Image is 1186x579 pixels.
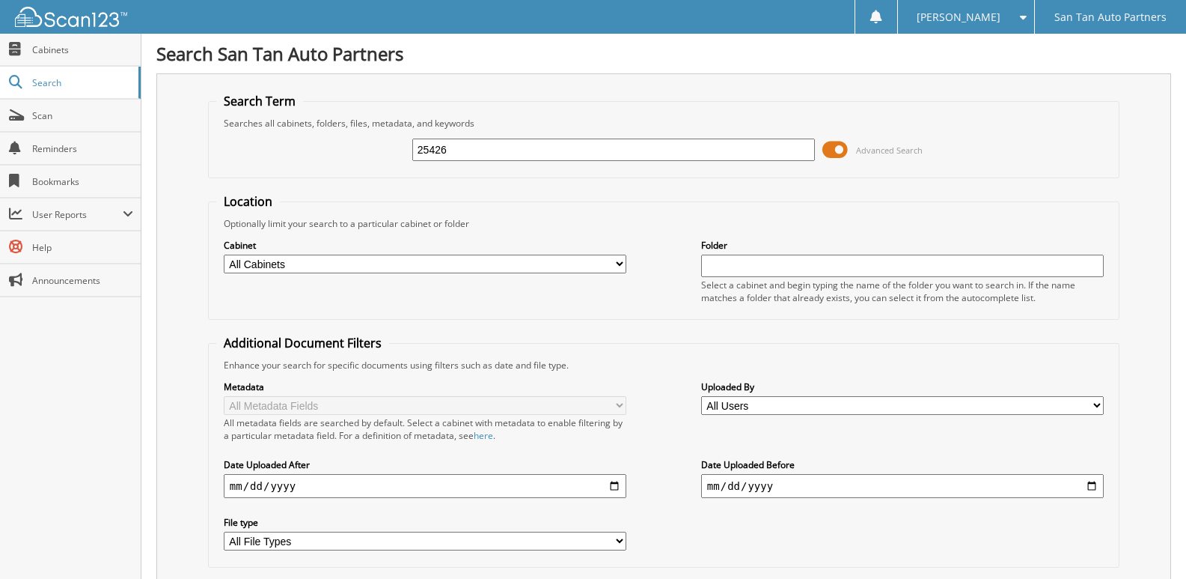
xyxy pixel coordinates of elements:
[156,41,1171,66] h1: Search San Tan Auto Partners
[701,279,1104,304] div: Select a cabinet and begin typing the name of the folder you want to search in. If the name match...
[216,359,1111,372] div: Enhance your search for specific documents using filters such as date and file type.
[224,516,626,529] label: File type
[32,43,133,56] span: Cabinets
[216,193,280,210] legend: Location
[216,217,1111,230] div: Optionally limit your search to a particular cabinet or folder
[32,241,133,254] span: Help
[32,208,123,221] span: User Reports
[701,474,1104,498] input: end
[32,175,133,188] span: Bookmarks
[1054,13,1167,22] span: San Tan Auto Partners
[701,458,1104,471] label: Date Uploaded Before
[32,109,133,122] span: Scan
[224,458,626,471] label: Date Uploaded After
[32,142,133,155] span: Reminders
[224,474,626,498] input: start
[216,335,389,351] legend: Additional Document Filters
[32,76,131,89] span: Search
[32,274,133,287] span: Announcements
[701,239,1104,252] label: Folder
[856,145,923,156] span: Advanced Search
[224,416,626,442] div: All metadata fields are searched by default. Select a cabinet with metadata to enable filtering b...
[474,429,493,442] a: here
[216,117,1111,130] div: Searches all cabinets, folders, files, metadata, and keywords
[224,239,626,252] label: Cabinet
[1111,507,1186,579] iframe: Chat Widget
[15,7,127,27] img: scan123-logo-white.svg
[216,93,303,109] legend: Search Term
[224,381,626,393] label: Metadata
[701,381,1104,393] label: Uploaded By
[917,13,1000,22] span: [PERSON_NAME]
